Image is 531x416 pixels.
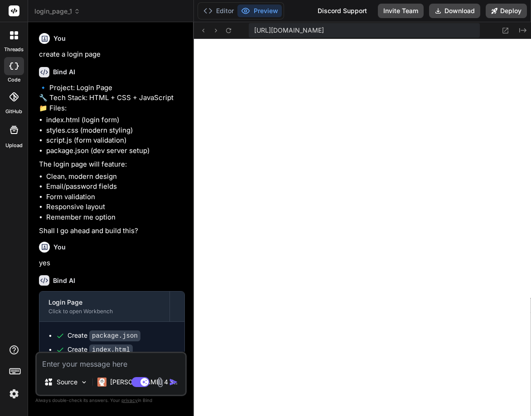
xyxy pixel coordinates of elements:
label: Upload [5,142,23,149]
li: Email/password fields [46,182,185,192]
button: Invite Team [378,4,424,18]
h6: Bind AI [53,67,75,77]
label: code [8,76,20,84]
p: Always double-check its answers. Your in Bind [35,396,187,405]
p: Shall I go ahead and build this? [39,226,185,236]
span: login_page_1 [34,7,80,16]
h6: Bind AI [53,276,75,285]
li: Clean, modern design [46,172,185,182]
div: Click to open Workbench [48,308,160,315]
span: privacy [121,397,138,403]
li: package.json (dev server setup) [46,146,185,156]
img: icon [169,378,178,387]
h6: You [53,34,66,43]
img: Claude 4 Sonnet [97,378,106,387]
button: Preview [237,5,282,17]
h6: You [53,243,66,252]
span: [URL][DOMAIN_NAME] [254,26,324,35]
label: GitHub [5,108,22,115]
code: package.json [89,330,140,341]
img: settings [6,386,22,402]
div: Create [68,331,140,340]
img: attachment [155,377,165,387]
button: Login PageClick to open Workbench [39,292,169,321]
div: Create [68,345,133,354]
div: Login Page [48,298,160,307]
p: 🔹 Project: Login Page 🔧 Tech Stack: HTML + CSS + JavaScript 📁 Files: [39,83,185,114]
button: Editor [200,5,237,17]
li: Responsive layout [46,202,185,212]
li: Form validation [46,192,185,202]
li: script.js (form validation) [46,135,185,146]
p: yes [39,258,185,268]
code: index.html [89,344,133,355]
li: Remember me option [46,212,185,223]
p: [PERSON_NAME] 4 S.. [110,378,178,387]
p: The login page will feature: [39,159,185,170]
iframe: Preview [194,39,531,416]
p: Source [57,378,77,387]
li: styles.css (modern styling) [46,125,185,136]
button: Deploy [486,4,527,18]
div: Discord Support [312,4,372,18]
label: threads [4,46,24,53]
img: Pick Models [80,378,88,386]
p: create a login page [39,49,185,60]
li: index.html (login form) [46,115,185,125]
button: Download [429,4,480,18]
